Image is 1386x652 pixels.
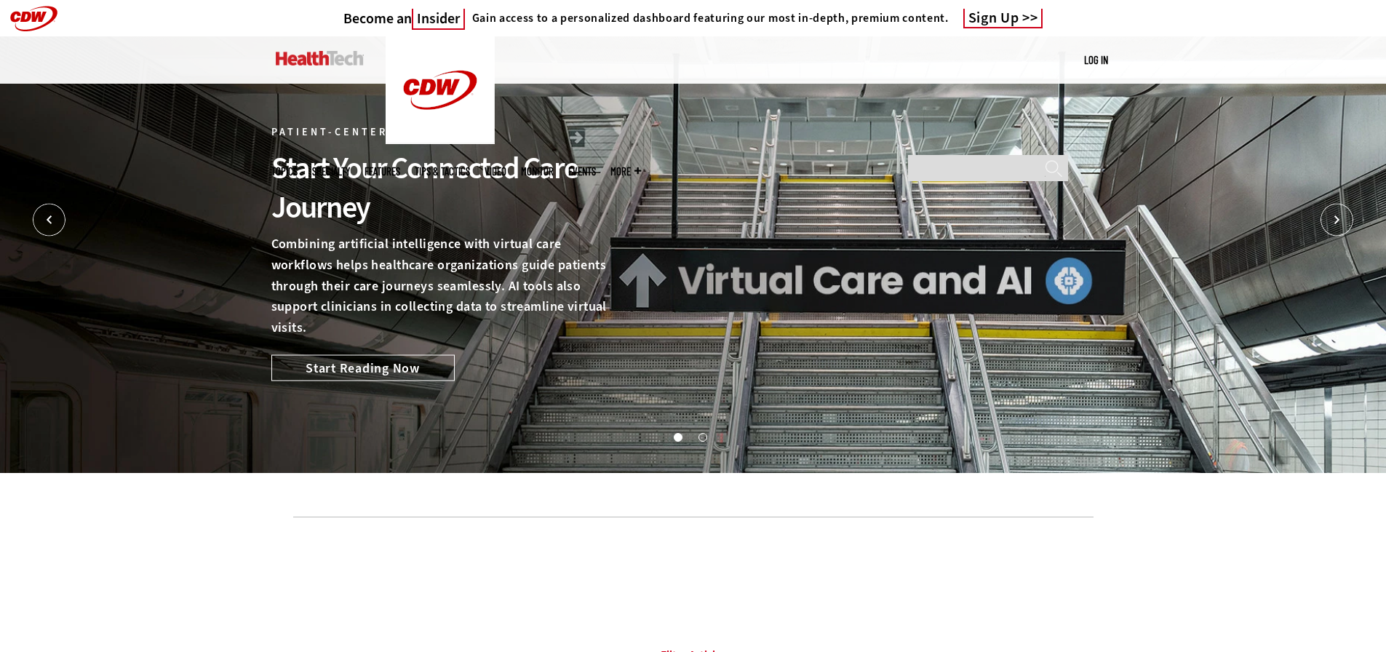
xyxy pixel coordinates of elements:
[465,11,949,25] a: Gain access to a personalized dashboard featuring our most in-depth, premium content.
[343,9,465,28] h3: Become an
[343,9,465,28] a: Become anInsider
[1084,52,1108,68] div: User menu
[472,11,949,25] h4: Gain access to a personalized dashboard featuring our most in-depth, premium content.
[312,166,350,177] span: Specialty
[698,433,706,440] button: 2 of 2
[276,51,364,65] img: Home
[271,148,609,227] div: Start Your Connected Care Journey
[365,166,400,177] a: Features
[963,9,1043,28] a: Sign Up
[429,539,958,605] iframe: advertisement
[415,166,470,177] a: Tips & Tactics
[568,166,596,177] a: Events
[271,354,455,381] a: Start Reading Now
[1084,53,1108,66] a: Log in
[412,9,465,30] span: Insider
[610,166,641,177] span: More
[33,204,65,236] button: Prev
[386,36,495,144] img: Home
[386,132,495,148] a: CDW
[271,234,609,338] p: Combining artificial intelligence with virtual care workflows helps healthcare organizations guid...
[271,166,298,177] span: Topics
[1321,204,1353,236] button: Next
[485,166,506,177] a: Video
[674,433,681,440] button: 1 of 2
[521,166,554,177] a: MonITor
